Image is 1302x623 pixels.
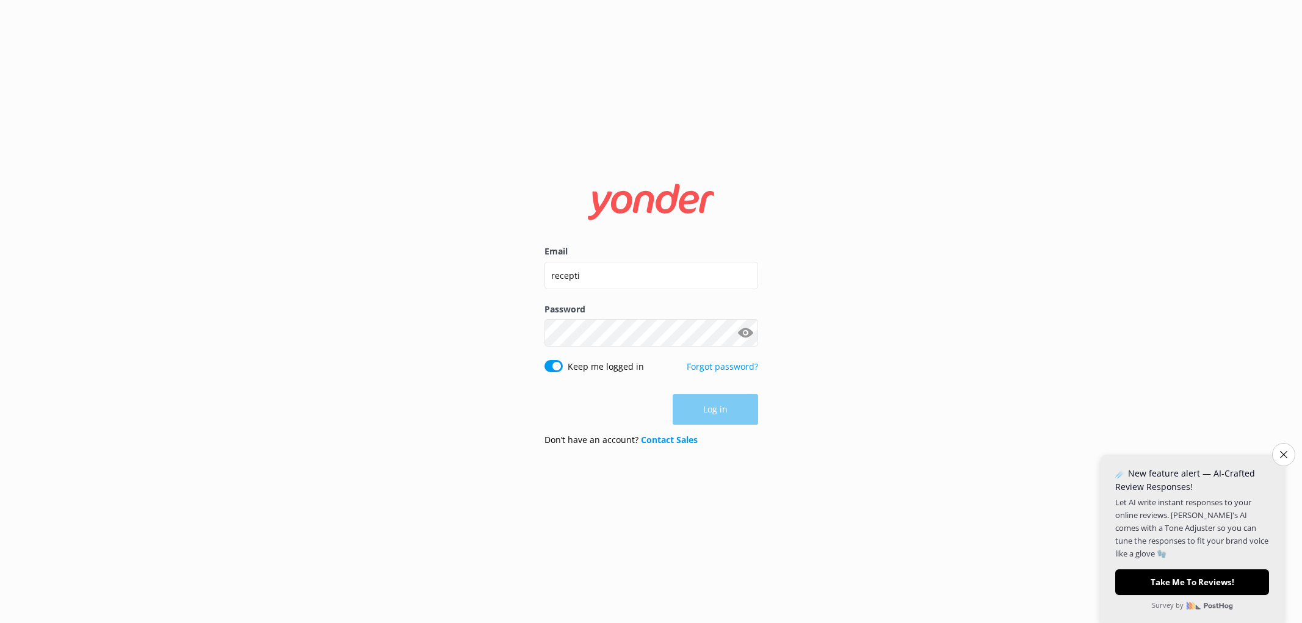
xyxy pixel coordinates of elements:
[734,321,758,345] button: Show password
[568,360,644,373] label: Keep me logged in
[641,434,698,445] a: Contact Sales
[544,262,758,289] input: user@emailaddress.com
[544,303,758,316] label: Password
[687,361,758,372] a: Forgot password?
[544,245,758,258] label: Email
[544,433,698,447] p: Don’t have an account?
